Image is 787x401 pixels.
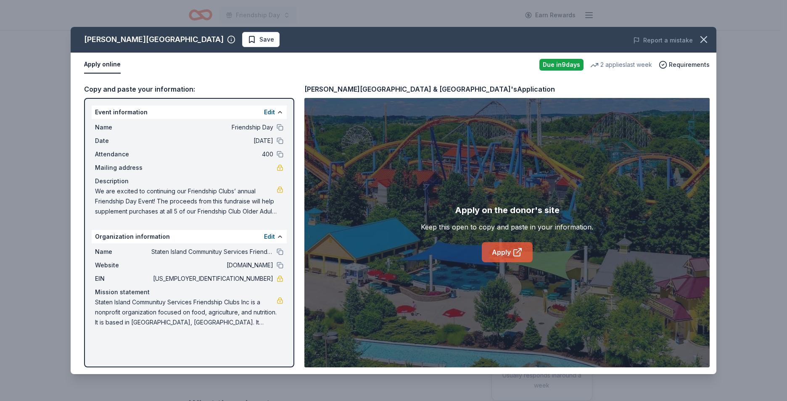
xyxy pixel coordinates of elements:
button: Save [242,32,280,47]
div: Description [95,176,283,186]
button: Apply online [84,56,121,74]
div: Apply on the donor's site [455,203,560,217]
span: Date [95,136,151,146]
span: Mailing address [95,163,151,173]
span: Staten Island Communituy Services Friendship Clubs Inc is a nonprofit organization focused on foo... [95,297,277,327]
span: [US_EMPLOYER_IDENTIFICATION_NUMBER] [151,274,273,284]
div: Event information [92,106,287,119]
div: [PERSON_NAME][GEOGRAPHIC_DATA] [84,33,224,46]
div: 2 applies last week [590,60,652,70]
button: Edit [264,107,275,117]
button: Report a mistake [633,35,693,45]
div: [PERSON_NAME][GEOGRAPHIC_DATA] & [GEOGRAPHIC_DATA]'s Application [304,84,555,95]
span: Attendance [95,149,151,159]
span: Name [95,122,151,132]
button: Edit [264,232,275,242]
div: Keep this open to copy and paste in your information. [421,222,593,232]
span: Save [259,34,274,45]
span: We are excited to continuing our Friendship Clubs’ annual Friendship Day Event! The proceeds from... [95,186,277,216]
span: EIN [95,274,151,284]
span: Requirements [669,60,710,70]
span: Website [95,260,151,270]
span: Friendship Day [151,122,273,132]
a: Apply [482,242,533,262]
span: [DATE] [151,136,273,146]
span: [DOMAIN_NAME] [151,260,273,270]
div: Mission statement [95,287,283,297]
span: 400 [151,149,273,159]
div: Copy and paste your information: [84,84,294,95]
div: Organization information [92,230,287,243]
div: Due in 9 days [539,59,584,71]
span: Staten Island Communituy Services Friendship Clubs Inc [151,247,273,257]
button: Requirements [659,60,710,70]
span: Name [95,247,151,257]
